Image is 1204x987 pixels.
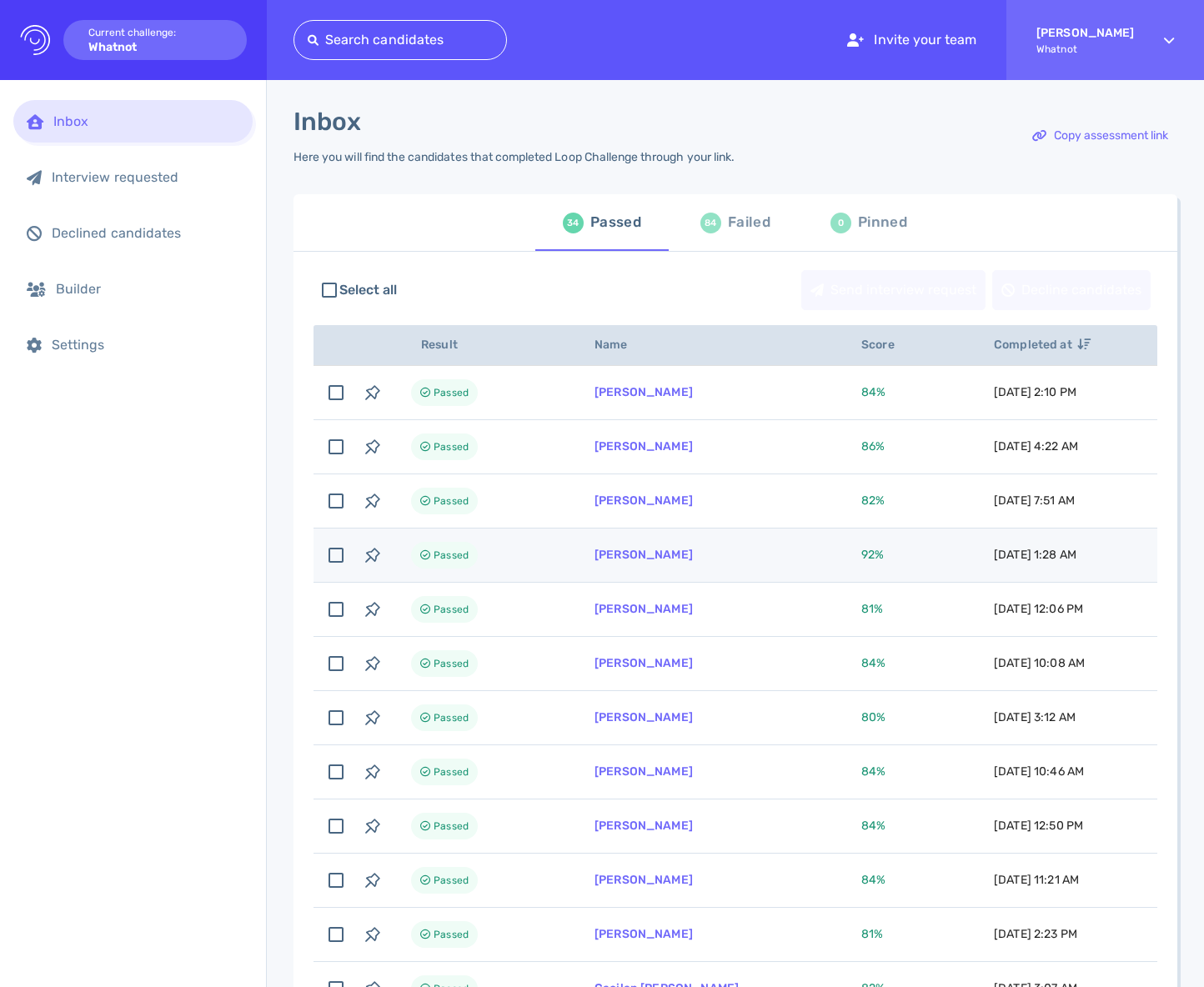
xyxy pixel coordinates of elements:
span: Passed [434,924,469,944]
span: [DATE] 12:06 PM [994,602,1083,616]
span: [DATE] 10:08 AM [994,656,1085,670]
span: Passed [434,708,469,728]
span: 92 % [861,548,884,562]
span: 81 % [861,602,883,616]
span: Passed [434,599,469,619]
div: Decline candidates [993,271,1150,309]
th: Result [391,325,574,366]
span: Passed [434,816,469,836]
a: [PERSON_NAME] [594,548,693,562]
span: Score [861,338,913,352]
a: [PERSON_NAME] [594,710,693,724]
span: Passed [434,654,469,674]
span: 82 % [861,493,885,508]
div: Passed [590,210,641,235]
span: [DATE] 7:51 AM [994,493,1075,508]
span: Passed [434,762,469,782]
div: 34 [563,213,584,233]
span: [DATE] 10:46 AM [994,764,1084,779]
button: Send interview request [801,270,986,310]
a: [PERSON_NAME] [594,385,693,399]
span: [DATE] 4:22 AM [994,439,1078,453]
span: [DATE] 11:21 AM [994,873,1079,887]
span: [DATE] 12:50 PM [994,819,1083,833]
span: 84 % [861,385,885,399]
a: [PERSON_NAME] [594,764,693,779]
div: 0 [830,213,851,233]
span: Whatnot [1036,43,1134,55]
a: [PERSON_NAME] [594,602,693,616]
div: Builder [56,281,239,297]
div: Copy assessment link [1024,117,1176,155]
div: Inbox [53,113,239,129]
span: [DATE] 1:28 AM [994,548,1076,562]
span: Passed [434,491,469,511]
span: 84 % [861,819,885,833]
a: [PERSON_NAME] [594,819,693,833]
span: Select all [339,280,398,300]
span: 84 % [861,764,885,779]
span: Passed [434,545,469,565]
span: Name [594,338,646,352]
a: [PERSON_NAME] [594,873,693,887]
span: 81 % [861,927,883,941]
span: Passed [434,437,469,457]
strong: [PERSON_NAME] [1036,26,1134,40]
span: Passed [434,870,469,890]
span: [DATE] 2:23 PM [994,927,1077,941]
div: Failed [728,210,770,235]
div: Here you will find the candidates that completed Loop Challenge through your link. [293,150,735,164]
div: Send interview request [802,271,985,309]
button: Copy assessment link [1023,116,1177,156]
span: [DATE] 3:12 AM [994,710,1076,724]
a: [PERSON_NAME] [594,439,693,453]
div: Pinned [858,210,907,235]
div: Declined candidates [52,225,239,241]
a: [PERSON_NAME] [594,927,693,941]
span: 84 % [861,873,885,887]
span: 80 % [861,710,885,724]
span: Passed [434,383,469,403]
span: 84 % [861,656,885,670]
div: Interview requested [52,169,239,185]
div: Settings [52,337,239,353]
a: [PERSON_NAME] [594,493,693,508]
div: 84 [700,213,721,233]
h1: Inbox [293,107,361,137]
span: 86 % [861,439,885,453]
span: Completed at [994,338,1091,352]
span: [DATE] 2:10 PM [994,385,1076,399]
button: Decline candidates [992,270,1151,310]
a: [PERSON_NAME] [594,656,693,670]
